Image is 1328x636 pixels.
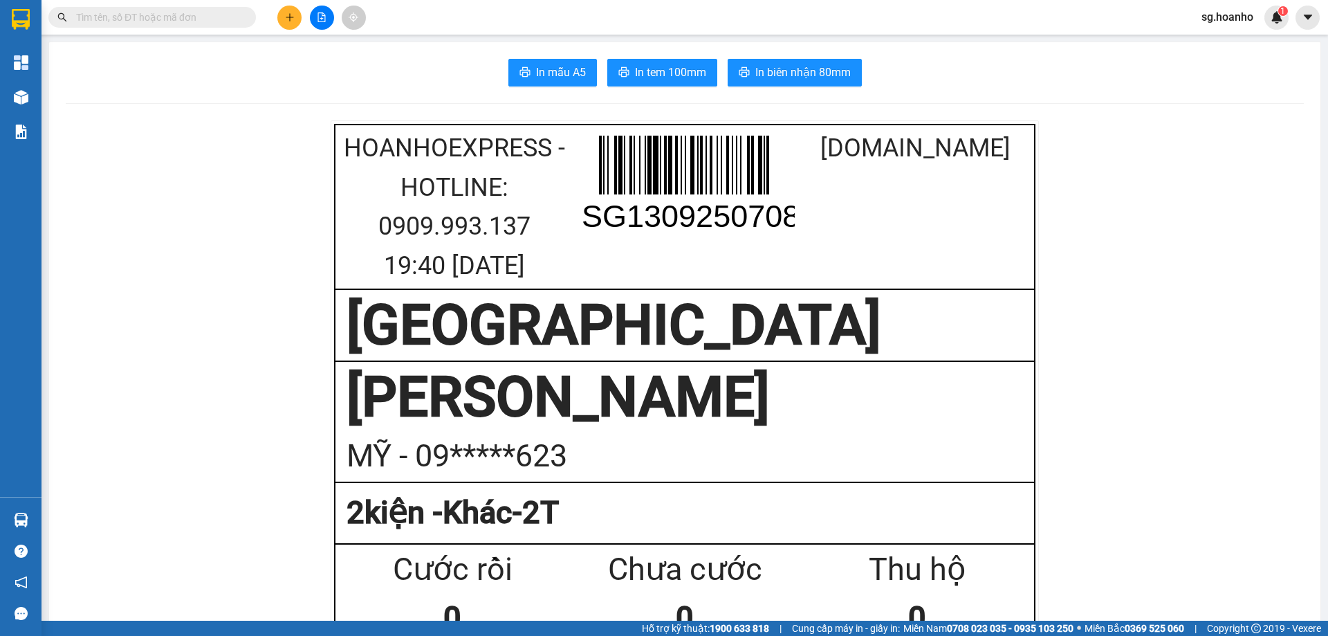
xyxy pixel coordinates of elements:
span: search [57,12,67,22]
span: Cung cấp máy in - giấy in: [792,621,900,636]
strong: 0708 023 035 - 0935 103 250 [947,623,1073,634]
span: copyright [1251,624,1261,633]
sup: 1 [1278,6,1288,16]
img: dashboard-icon [14,55,28,70]
input: Tìm tên, số ĐT hoặc mã đơn [76,10,239,25]
span: printer [739,66,750,80]
button: plus [277,6,302,30]
span: message [15,607,28,620]
img: warehouse-icon [14,513,28,527]
button: printerIn tem 100mm [607,59,717,87]
strong: 0369 525 060 [1125,623,1184,634]
button: caret-down [1295,6,1320,30]
button: file-add [310,6,334,30]
span: | [1195,621,1197,636]
span: Hỗ trợ kỹ thuật: [642,621,769,636]
span: caret-down [1302,11,1314,24]
span: printer [519,66,531,80]
div: Cước rồi [336,545,569,594]
div: [DOMAIN_NAME] [800,129,1031,168]
img: icon-new-feature [1271,11,1283,24]
div: Thu hộ [801,545,1033,594]
span: In mẫu A5 [536,64,586,81]
span: Miền Nam [903,621,1073,636]
text: SG1309250708 [582,199,800,234]
span: 1 [1280,6,1285,16]
span: ⚪️ [1077,626,1081,631]
span: In biên nhận 80mm [755,64,851,81]
span: sg.hoanho [1190,8,1264,26]
div: HoaNhoExpress - Hotline: 0909.993.137 19:40 [DATE] [339,129,569,285]
button: printerIn biên nhận 80mm [728,59,862,87]
span: plus [285,12,295,22]
div: [PERSON_NAME] [347,363,1023,432]
span: notification [15,576,28,589]
strong: 1900 633 818 [710,623,769,634]
span: Miền Bắc [1085,621,1184,636]
span: aim [349,12,358,22]
span: file-add [317,12,326,22]
span: printer [618,66,629,80]
div: Chưa cước [569,545,801,594]
img: solution-icon [14,125,28,139]
div: 2 kiện - Khác-2T [347,489,1023,538]
div: [GEOGRAPHIC_DATA] [347,291,1023,360]
img: warehouse-icon [14,90,28,105]
span: In tem 100mm [635,64,706,81]
span: question-circle [15,545,28,558]
img: logo-vxr [12,9,30,30]
span: | [780,621,782,636]
button: printerIn mẫu A5 [508,59,597,87]
button: aim [342,6,366,30]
